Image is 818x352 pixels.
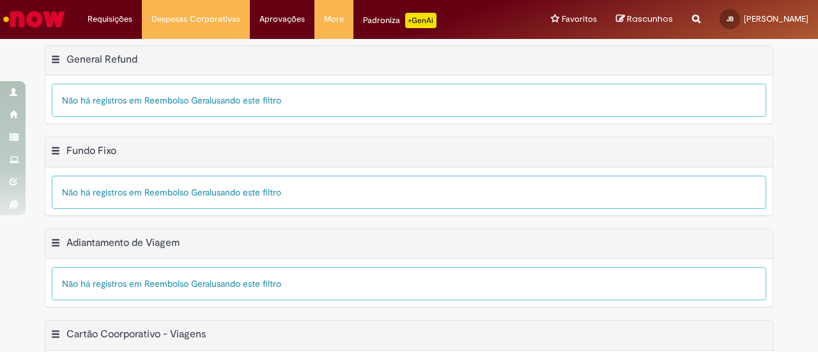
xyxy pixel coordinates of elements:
[66,144,116,157] h2: Fundo Fixo
[50,236,61,253] button: Adiantamento de Viagem Menu de contexto
[50,328,61,344] button: Cartão Coorporativo - Viagens Menu de contexto
[405,13,436,28] p: +GenAi
[52,267,766,300] div: Não há registros em Reembolso Geral
[212,278,281,289] span: usando este filtro
[627,13,673,25] span: Rascunhos
[50,53,61,70] button: General Refund Menu de contexto
[1,6,67,32] img: ServiceNow
[259,13,305,26] span: Aprovações
[727,15,734,23] span: JB
[363,13,436,28] div: Padroniza
[744,13,808,24] span: [PERSON_NAME]
[52,176,766,209] div: Não há registros em Reembolso Geral
[212,95,281,106] span: usando este filtro
[52,84,766,117] div: Não há registros em Reembolso Geral
[66,53,137,66] h2: General Refund
[66,328,206,341] h2: Cartão Coorporativo - Viagens
[212,187,281,198] span: usando este filtro
[151,13,240,26] span: Despesas Corporativas
[88,13,132,26] span: Requisições
[616,13,673,26] a: Rascunhos
[66,236,180,249] h2: Adiantamento de Viagem
[50,144,61,161] button: Fundo Fixo Menu de contexto
[562,13,597,26] span: Favoritos
[324,13,344,26] span: More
